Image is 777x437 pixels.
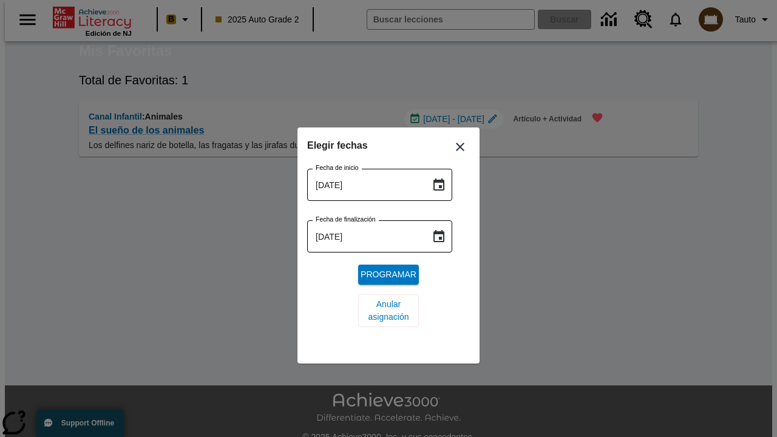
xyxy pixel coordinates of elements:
[307,137,470,337] div: Choose date
[427,225,451,249] button: Choose date, selected date is 1 sep 2025
[358,265,419,285] button: Programar
[446,132,475,161] button: Cerrar
[358,294,419,327] button: Anular asignación
[368,298,409,324] span: Anular asignación
[307,220,422,252] input: DD-MMMM-YYYY
[307,169,422,201] input: DD-MMMM-YYYY
[316,215,376,224] label: Fecha de finalización
[427,173,451,197] button: Choose date, selected date is 1 sep 2025
[307,137,470,154] h6: Elegir fechas
[361,268,416,281] span: Programar
[316,163,359,172] label: Fecha de inicio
